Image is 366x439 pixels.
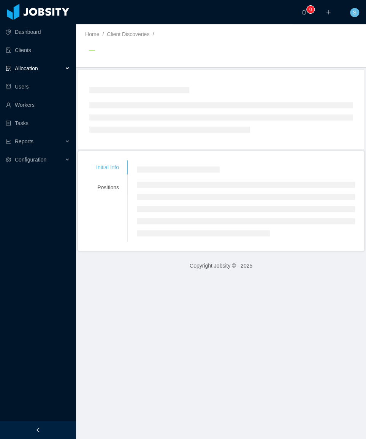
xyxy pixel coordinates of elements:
[107,31,149,37] a: Client Discoveries
[301,10,307,15] i: icon: bell
[15,138,33,144] span: Reports
[6,97,70,113] a: icon: userWorkers
[6,24,70,40] a: icon: pie-chartDashboard
[6,116,70,131] a: icon: profileTasks
[152,31,154,37] span: /
[85,31,99,37] a: Home
[6,43,70,58] a: icon: auditClients
[76,253,366,279] footer: Copyright Jobsity © - 2025
[6,157,11,162] i: icon: setting
[87,181,128,195] div: Positions
[6,66,11,71] i: icon: solution
[307,6,314,13] sup: 0
[15,157,46,163] span: Configuration
[353,8,356,17] span: S
[102,31,104,37] span: /
[326,10,331,15] i: icon: plus
[6,139,11,144] i: icon: line-chart
[6,79,70,94] a: icon: robotUsers
[15,65,38,71] span: Allocation
[87,160,128,174] div: Initial Info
